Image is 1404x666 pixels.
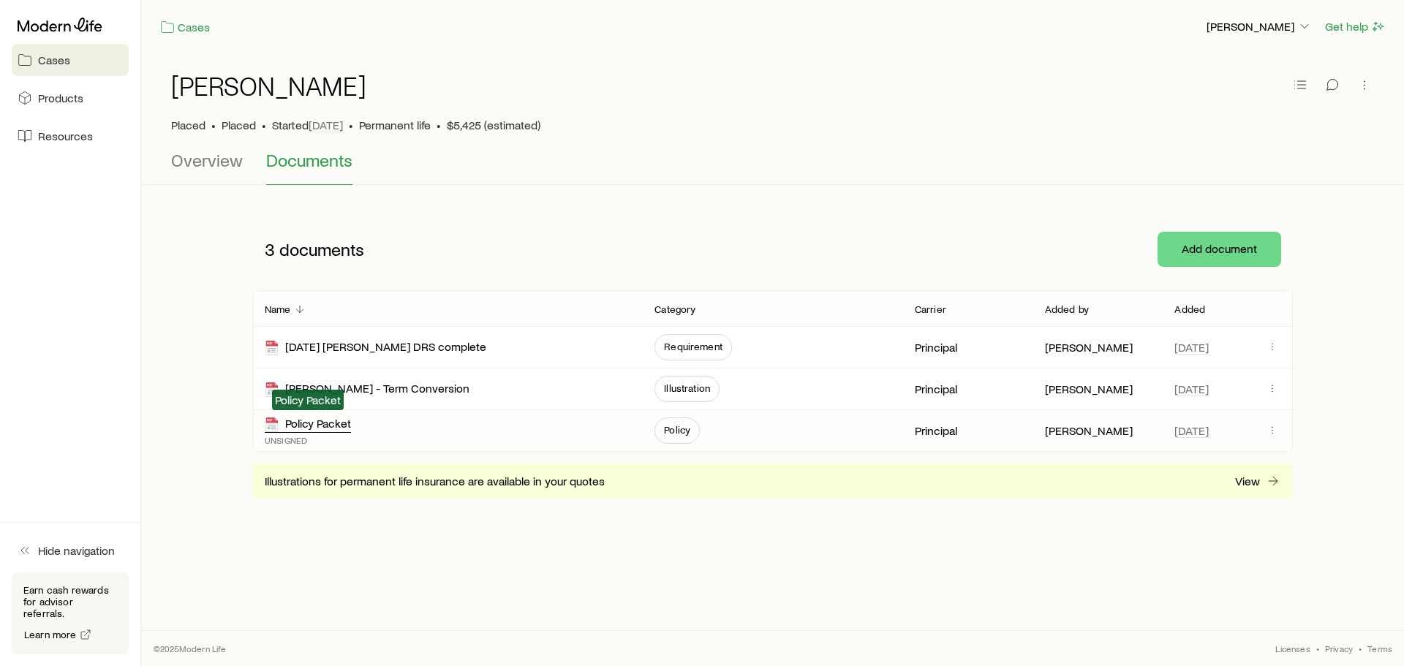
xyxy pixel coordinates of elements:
button: Add document [1158,232,1281,267]
p: [PERSON_NAME] [1045,382,1133,396]
span: • [1359,643,1362,654]
p: View [1235,474,1260,488]
p: Principal [915,340,957,355]
span: • [437,118,441,132]
p: Principal [915,423,957,438]
a: Licenses [1275,643,1310,654]
span: Hide navigation [38,543,115,558]
p: Name [265,303,291,315]
button: [PERSON_NAME] [1206,18,1313,36]
h1: [PERSON_NAME] [171,71,366,100]
span: $5,425 (estimated) [447,118,540,132]
a: Products [12,82,129,114]
p: [PERSON_NAME] [1045,423,1133,438]
span: [DATE] [309,118,343,132]
p: UNSIGNED [265,434,351,446]
p: [PERSON_NAME] [1045,340,1133,355]
span: • [262,118,266,132]
p: Carrier [915,303,946,315]
p: Started [272,118,343,132]
a: Cases [159,19,211,36]
span: Resources [38,129,93,143]
span: Permanent life [359,118,431,132]
p: Principal [915,382,957,396]
button: Get help [1324,18,1386,35]
span: [DATE] [1174,423,1209,438]
span: [DATE] [1174,382,1209,396]
span: • [349,118,353,132]
a: Terms [1367,643,1392,654]
span: Requirement [664,341,722,352]
p: Added [1174,303,1205,315]
div: [PERSON_NAME] - Term Conversion [265,381,469,398]
span: • [211,118,216,132]
div: Earn cash rewards for advisor referrals.Learn more [12,572,129,654]
span: documents [279,239,364,260]
div: Case details tabs [171,150,1375,185]
p: Earn cash rewards for advisor referrals. [23,584,117,619]
span: Overview [171,150,243,170]
a: Cases [12,44,129,76]
span: [DATE] [1174,340,1209,355]
span: Illustrations for permanent life insurance are available in your quotes [265,474,605,488]
a: Resources [12,120,129,152]
div: Policy Packet [265,416,351,433]
p: Category [654,303,695,315]
span: Placed [222,118,256,132]
span: Products [38,91,83,105]
span: Illustration [664,382,710,394]
span: 3 [265,239,275,260]
span: Learn more [24,629,77,640]
p: [PERSON_NAME] [1207,19,1312,34]
p: Added by [1045,303,1089,315]
span: Documents [266,150,352,170]
span: Cases [38,53,70,67]
p: © 2025 Modern Life [154,643,227,654]
p: Placed [171,118,205,132]
button: Hide navigation [12,534,129,567]
a: Privacy [1325,643,1353,654]
div: [DATE] [PERSON_NAME] DRS complete [265,339,486,356]
a: View [1234,473,1281,490]
span: • [1316,643,1319,654]
span: Policy [664,424,690,436]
